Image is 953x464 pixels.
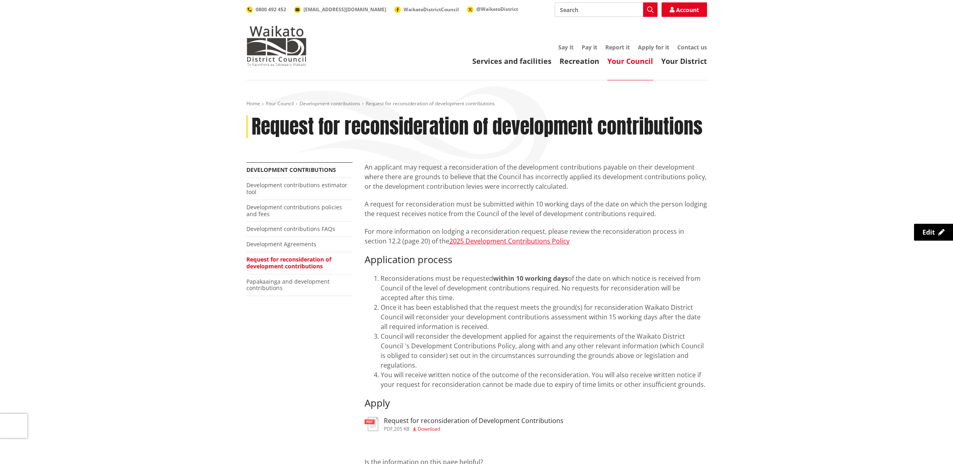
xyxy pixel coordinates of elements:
[294,6,386,13] a: [EMAIL_ADDRESS][DOMAIN_NAME]
[246,278,330,292] a: Papakaainga and development contributions
[246,100,707,107] nav: breadcrumb
[605,43,630,51] a: Report it
[493,274,568,283] strong: within 10 working days
[252,115,703,139] h1: Request for reconsideration of development contributions
[246,240,316,248] a: Development Agreements
[365,227,707,246] p: For more information on lodging a reconsideration request, please review the reconsideration proc...
[560,56,599,66] a: Recreation
[476,6,518,12] span: @WaikatoDistrict
[365,417,564,431] a: Request for reconsideration of Development Contributions pdf,205 KB Download
[449,237,570,245] a: 2025 Development Contributions Policy
[246,100,260,107] a: Home
[555,2,658,17] input: Search input
[303,6,386,13] span: [EMAIL_ADDRESS][DOMAIN_NAME]
[365,254,707,266] h3: Application process
[638,43,669,51] a: Apply for it
[246,6,286,13] a: 0800 492 452
[914,224,953,241] a: Edit
[558,43,574,51] a: Say it
[381,274,707,303] li: Reconsiderations must be requested of the date on which notice is received from Council of the le...
[381,370,707,389] li: You will receive written notice of the outcome of the reconsideration. You will also receive writ...
[384,425,393,432] span: pdf
[365,162,707,191] p: An applicant may request a reconsideration of the development contributions payable on their deve...
[394,425,410,432] span: 205 KB
[246,256,331,270] a: Request for reconsideration of development contributions
[384,427,564,431] div: ,
[365,199,707,219] p: A request for reconsideration must be submitted within 10 working days of the date on which the p...
[366,100,495,107] span: Request for reconsideration of development contributions
[661,56,707,66] a: Your District
[299,100,360,107] a: Development contributions
[256,6,286,13] span: 0800 492 452
[365,417,378,431] img: document-pdf.svg
[472,56,551,66] a: Services and facilities
[394,6,459,13] a: WaikatoDistrictCouncil
[607,56,653,66] a: Your Council
[662,2,707,17] a: Account
[582,43,597,51] a: Pay it
[677,43,707,51] a: Contact us
[381,331,707,370] li: Council will reconsider the development applied for against the requirements of the Waikato Distr...
[246,26,307,66] img: Waikato District Council - Te Kaunihera aa Takiwaa o Waikato
[404,6,459,13] span: WaikatoDistrictCouncil
[384,417,564,425] h3: Request for reconsideration of Development Contributions
[922,228,935,237] span: Edit
[246,203,342,218] a: Development contributions policies and fees
[365,397,707,409] h3: Apply
[467,6,518,12] a: @WaikatoDistrict
[246,225,335,233] a: Development contributions FAQs
[266,100,294,107] a: Your Council
[418,425,440,432] span: Download
[246,181,347,196] a: Development contributions estimator tool
[381,303,707,331] li: Once it has been established that the request meets the ground(s) for reconsideration Waikato Dis...
[246,166,336,174] a: Development contributions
